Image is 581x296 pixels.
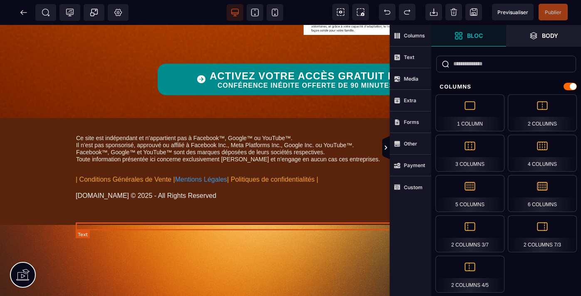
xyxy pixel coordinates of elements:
[175,151,227,158] a: Mentions Légales
[435,215,504,252] div: 2 Columns 3/7
[508,175,577,212] div: 6 Columns
[506,25,581,47] span: Open Layer Manager
[332,4,349,20] span: View components
[431,25,506,47] span: Open Blocks
[404,32,425,39] strong: Columns
[431,79,581,94] div: Columns
[404,162,425,168] strong: Payment
[76,167,392,175] div: [DOMAIN_NAME] © 2025 - All Rights Reserved
[404,54,414,60] strong: Text
[444,144,479,175] img: 97b9e350669c0a3e1f7a78e6fcc7a6b4_68525ace39055_Web_JMD_Prefered_Icon_Lockup_color_(1).png
[42,8,50,17] span: SEO
[508,135,577,172] div: 4 Columns
[114,8,122,17] span: Setting Body
[76,110,292,116] span: Ce site est indépendant et n’appartient pas à Facebook™, Google™ ou YouTube™.
[435,175,504,212] div: 5 Columns
[404,184,423,190] strong: Custom
[404,119,419,125] strong: Forms
[545,9,561,15] span: Publier
[66,8,74,17] span: Tracking
[508,215,577,252] div: 2 Columns 7/3
[404,76,418,82] strong: Media
[76,131,380,138] span: Toute information présentée ici concerne exclusivement [PERSON_NAME] et n’engage en aucun cas ces...
[404,141,417,147] strong: Other
[542,32,558,39] strong: Body
[158,39,441,70] button: ACTIVEZ VOTRE ACCÈS GRATUIT ICICONFÉRENCE INÉDITE OFFERTE DE 90 MINUTES
[404,97,416,104] strong: Extra
[76,117,354,123] span: Il n’est pas sponsorisé, approuvé ou affilié à Facebook Inc., Meta Platforms Inc., Google Inc. ou...
[435,256,504,293] div: 2 Columns 4/5
[508,94,577,131] div: 2 Columns
[492,4,534,20] span: Preview
[435,135,504,172] div: 3 Columns
[435,94,504,131] div: 1 Column
[76,150,392,158] div: | Conditions Générales de Vente | | Politiques de confidentialités |
[90,8,98,17] span: Popup
[76,124,325,131] span: Facebook™, Google™ et YouTube™ sont des marques déposées de leurs sociétés respectives.
[497,9,528,15] span: Previsualiser
[352,4,369,20] span: Screenshot
[467,32,483,39] strong: Bloc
